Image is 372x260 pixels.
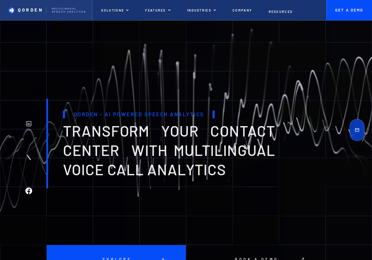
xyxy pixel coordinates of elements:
img: Facebook [25,187,32,194]
p: Resources [269,10,293,14]
p: features [145,8,166,12]
img: Twitter [25,154,32,161]
p: INDUSTRIES [187,8,211,12]
img: Linkedin [25,120,32,127]
p: Get A Demo [332,8,366,13]
h1: Qorden - AI Powered Speech Analytics [63,111,215,118]
p: Qorden [18,7,43,13]
p: Company [233,8,252,12]
p: Multilingual Speech analytics [52,7,87,13]
span: transform your contact center with multilingual voice Call analytics [63,122,275,178]
p: Solutions [101,8,124,12]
